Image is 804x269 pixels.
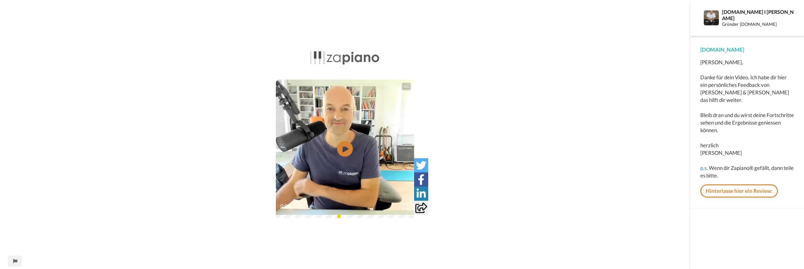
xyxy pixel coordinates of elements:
[700,46,794,53] div: [DOMAIN_NAME]
[700,59,794,179] div: [PERSON_NAME], Danke für dein Video. Ich habe dir hier ein persönliches Feedback von [PERSON_NAME...
[402,203,408,209] img: Full screen
[722,9,794,21] div: [DOMAIN_NAME] I [PERSON_NAME]
[700,165,707,171] a: p.s
[293,202,295,210] span: /
[280,202,291,210] span: 0:00
[296,202,307,210] span: 1:50
[402,83,410,90] div: CC
[310,50,380,67] img: 9480bd0f-25e2-4221-a738-bcb85eda48c9
[722,22,794,27] div: Gründer [DOMAIN_NAME]
[704,10,719,25] img: Profile Image
[700,184,778,198] a: Hinterlasse hier ein Review:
